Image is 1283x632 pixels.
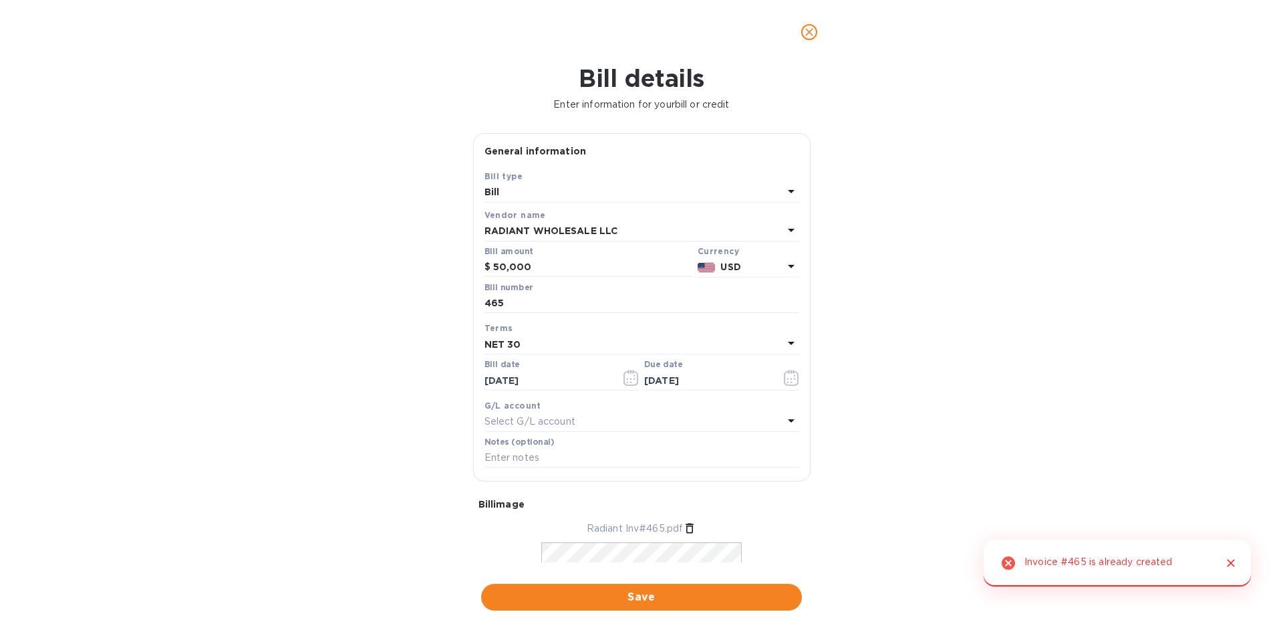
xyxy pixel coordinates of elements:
[1024,550,1173,576] div: Invoice #465 is already created
[698,246,739,256] b: Currency
[793,16,825,48] button: close
[481,584,802,611] button: Save
[484,210,546,220] b: Vendor name
[484,415,575,429] p: Select G/L account
[484,284,533,292] label: Bill number
[587,522,684,536] p: Radiant Inv#465.pdf
[644,361,682,369] label: Due date
[11,64,1272,92] h1: Bill details
[1222,554,1240,572] button: Close
[484,361,520,369] label: Bill date
[11,98,1272,112] p: Enter information for your bill or credit
[484,448,799,468] input: Enter notes
[484,294,799,314] input: Enter bill number
[492,589,791,605] span: Save
[720,261,740,272] b: USD
[484,401,541,411] b: G/L account
[484,146,587,156] b: General information
[484,257,493,278] div: $
[484,371,611,391] input: Select date
[484,187,500,197] b: Bill
[484,247,533,255] label: Bill amount
[698,263,716,272] img: USD
[484,438,555,446] label: Notes (optional)
[478,498,805,511] p: Bill image
[484,171,523,181] b: Bill type
[644,371,770,391] input: Due date
[484,225,618,236] b: RADIANT WHOLESALE LLC
[484,339,521,350] b: NET 30
[493,257,692,278] input: $ Enter bill amount
[484,323,513,333] b: Terms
